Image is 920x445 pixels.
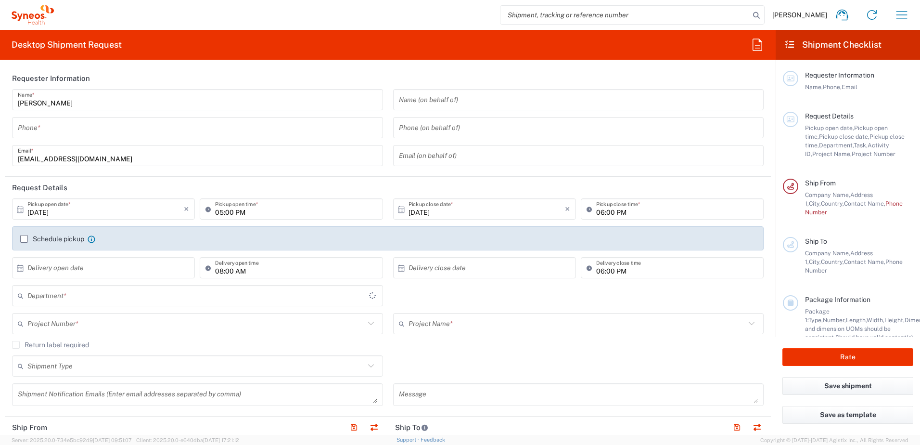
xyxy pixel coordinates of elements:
[12,437,132,443] span: Server: 2025.20.0-734e5bc92d9
[805,112,854,120] span: Request Details
[395,423,428,432] h2: Ship To
[136,437,239,443] span: Client: 2025.20.0-e640dba
[805,249,850,257] span: Company Name,
[772,11,827,19] span: [PERSON_NAME]
[784,39,882,51] h2: Shipment Checklist
[93,437,132,443] span: [DATE] 09:51:07
[812,150,852,157] span: Project Name,
[846,316,867,324] span: Length,
[823,316,846,324] span: Number,
[396,437,421,443] a: Support
[782,348,913,366] button: Rate
[809,258,821,265] span: City,
[805,179,836,187] span: Ship From
[884,316,905,324] span: Height,
[819,133,869,140] span: Pickup close date,
[203,437,239,443] span: [DATE] 17:21:12
[821,258,844,265] span: Country,
[867,316,884,324] span: Width,
[12,423,47,432] h2: Ship From
[421,437,445,443] a: Feedback
[805,191,850,198] span: Company Name,
[500,6,750,24] input: Shipment, tracking or reference number
[819,142,854,149] span: Department,
[12,39,122,51] h2: Desktop Shipment Request
[808,316,823,324] span: Type,
[852,150,895,157] span: Project Number
[821,200,844,207] span: Country,
[805,83,823,91] span: Name,
[12,183,67,193] h2: Request Details
[842,83,857,91] span: Email
[20,235,84,243] label: Schedule pickup
[12,74,90,83] h2: Requester Information
[835,334,913,341] span: Should have valid content(s)
[844,200,885,207] span: Contact Name,
[844,258,885,265] span: Contact Name,
[805,308,830,324] span: Package 1:
[823,83,842,91] span: Phone,
[809,200,821,207] span: City,
[805,71,874,79] span: Requester Information
[805,124,854,131] span: Pickup open date,
[854,142,868,149] span: Task,
[184,201,189,217] i: ×
[805,237,827,245] span: Ship To
[12,341,89,349] label: Return label required
[760,436,908,445] span: Copyright © [DATE]-[DATE] Agistix Inc., All Rights Reserved
[782,406,913,424] button: Save as template
[805,296,870,303] span: Package Information
[565,201,570,217] i: ×
[782,377,913,395] button: Save shipment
